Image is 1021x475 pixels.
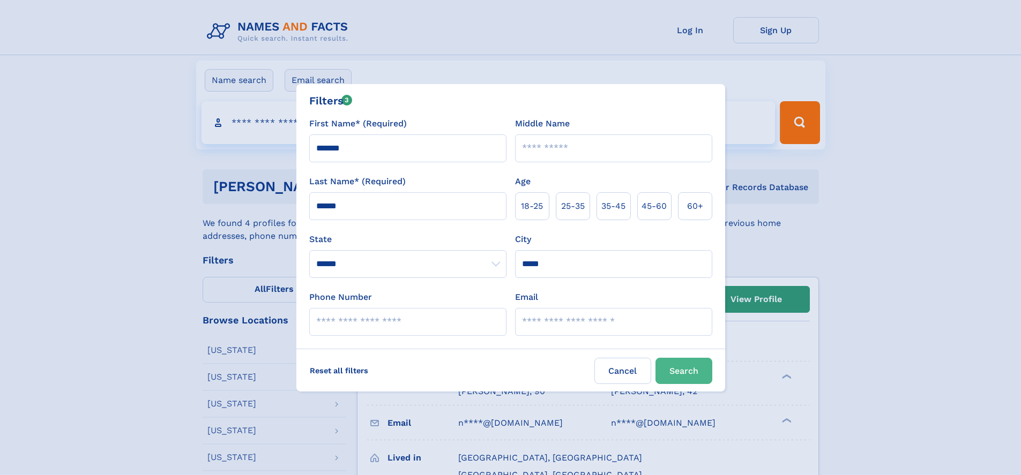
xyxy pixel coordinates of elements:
label: Phone Number [309,291,372,304]
label: State [309,233,506,246]
span: 45‑60 [642,200,667,213]
label: First Name* (Required) [309,117,407,130]
label: Last Name* (Required) [309,175,406,188]
label: Reset all filters [303,358,375,383]
span: 35‑45 [601,200,625,213]
label: Age [515,175,531,188]
span: 18‑25 [521,200,543,213]
span: 60+ [687,200,703,213]
label: Cancel [594,358,651,384]
button: Search [655,358,712,384]
label: Middle Name [515,117,570,130]
label: City [515,233,531,246]
div: Filters [309,93,353,109]
span: 25‑35 [561,200,585,213]
label: Email [515,291,538,304]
